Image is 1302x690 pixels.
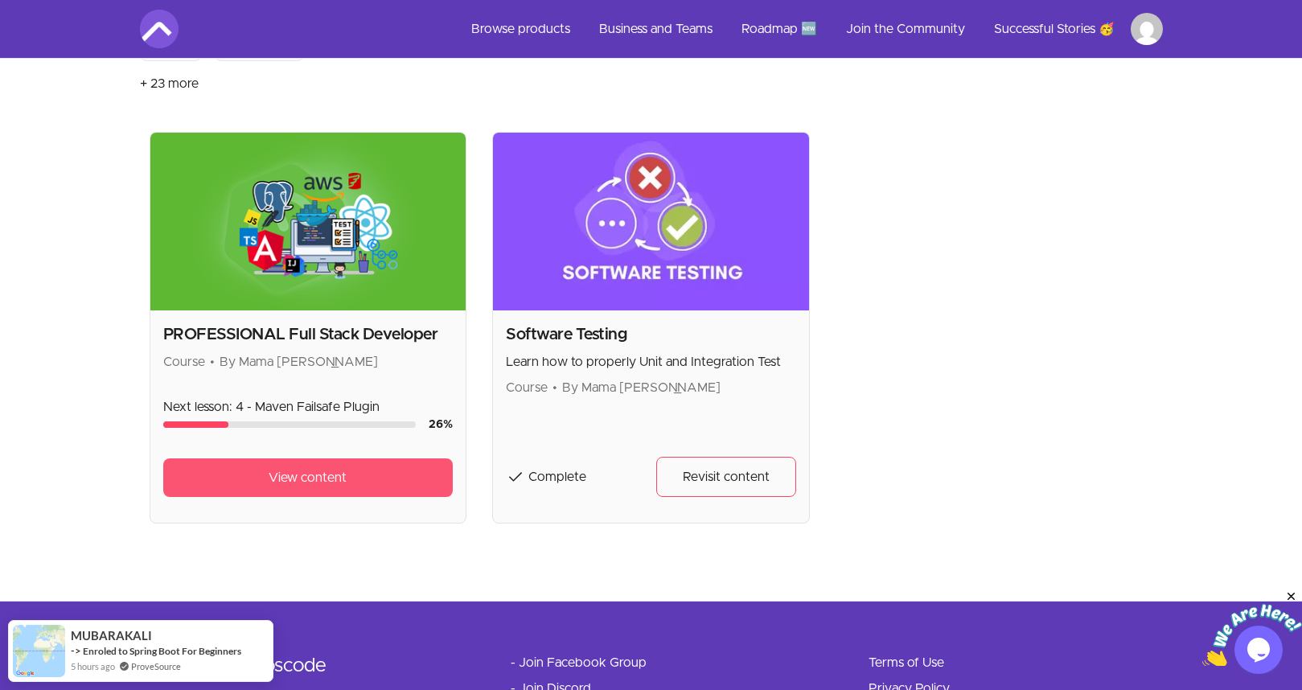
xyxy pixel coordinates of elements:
[163,458,454,497] a: View content
[220,355,378,368] span: By Mama [PERSON_NAME]
[552,381,557,394] span: •
[71,629,152,643] span: MUBARAKALI
[506,352,796,372] p: Learn how to properly Unit and Integration Test
[269,468,347,487] span: View content
[506,323,796,346] h2: Software Testing
[140,61,199,106] button: + 23 more
[1202,589,1302,666] iframe: chat widget
[493,133,809,310] img: Product image for Software Testing
[131,659,181,673] a: ProveSource
[13,625,65,677] img: provesource social proof notification image
[163,397,454,417] p: Next lesson: 4 - Maven Failsafe Plugin
[1131,13,1163,45] img: Profile image for Roger Cardona
[163,355,205,368] span: Course
[163,323,454,346] h2: PROFESSIONAL Full Stack Developer
[729,10,830,48] a: Roadmap 🆕
[833,10,978,48] a: Join the Community
[869,653,944,672] a: Terms of Use
[506,467,525,487] span: check
[586,10,725,48] a: Business and Teams
[153,653,459,679] div: © 2025 Amigoscode
[511,653,647,672] a: - Join Facebook Group
[429,419,453,430] span: 26 %
[150,133,466,310] img: Product image for PROFESSIONAL Full Stack Developer
[83,645,241,657] a: Enroled to Spring Boot For Beginners
[163,421,417,428] div: Course progress
[656,457,796,497] a: Revisit content
[528,470,586,483] span: Complete
[458,10,1163,48] nav: Main
[683,467,770,487] span: Revisit content
[458,10,583,48] a: Browse products
[210,355,215,368] span: •
[562,381,721,394] span: By Mama [PERSON_NAME]
[506,381,548,394] span: Course
[71,659,115,674] span: 5 hours ago
[981,10,1127,48] a: Successful Stories 🥳
[140,10,179,48] img: Amigoscode logo
[71,644,81,657] span: ->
